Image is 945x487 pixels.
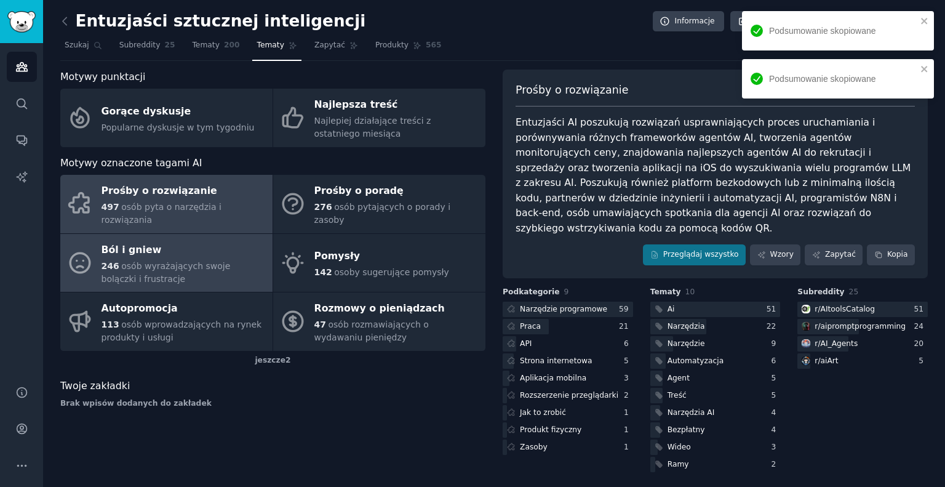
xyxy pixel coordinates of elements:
[60,36,106,61] a: Szukaj
[273,292,485,351] a: Rozmowy o pieniądzach47osób rozmawiających o wydawaniu pieniędzy
[564,288,568,296] font: 9
[825,250,856,259] font: Zapytać
[314,302,445,314] font: Rozmowy o pieniądzach
[919,356,923,365] font: 5
[273,234,485,292] a: Pomysły142osoby sugerujące pomysły
[188,36,244,61] a: Tematy200
[867,244,915,265] button: Kopia
[273,175,485,233] a: Prośby o poradę276osób pytających o porady i zasoby
[914,322,923,331] font: 24
[624,374,629,382] font: 3
[252,36,301,61] a: Tematy
[334,267,449,277] font: osoby sugerujące pomysły
[767,305,776,313] font: 51
[772,443,776,451] font: 3
[650,405,781,421] a: Narzędzia AI4
[815,339,820,348] font: r/
[769,74,876,84] font: Podsumowanie skopiowane
[650,440,781,455] a: Wideo3
[920,16,929,26] button: zamknąć
[503,336,633,352] a: API6
[102,244,162,256] font: Ból i gniew
[60,380,130,392] font: Twoje zakładki
[516,84,628,96] font: Prośby o rozwiązanie
[65,41,89,49] font: Szukaj
[769,26,876,36] font: Podsumowanie skopiowane
[60,89,273,147] a: Gorące dyskusjePopularne dyskusje w tym tygodniu
[624,408,629,417] font: 1
[60,71,145,83] font: Motywy punktacji
[503,319,633,334] a: Praca21
[802,356,810,365] img: aiArt
[650,457,781,472] a: Ramy2
[115,36,180,61] a: Subreddity25
[60,292,273,351] a: Autopromocja113osób wprowadzających na rynek produkty i usługi
[285,356,291,364] font: 2
[520,408,566,417] font: Jak to zrobić
[797,319,928,334] a: programowanie za pomocą prompterar/aipromptprogramming24
[164,41,175,49] font: 25
[770,250,794,259] font: Wzory
[767,322,776,331] font: 22
[849,288,859,296] font: 25
[772,460,776,469] font: 2
[314,116,431,139] font: Najlepiej działające treści z ostatniego miesiąca
[102,202,221,225] font: osób pyta o narzędzia i rozwiązania
[102,302,178,314] font: Autopromocja
[102,105,191,117] font: Gorące dyskusje
[887,250,908,259] font: Kopia
[624,391,629,400] font: 2
[102,202,119,212] font: 497
[821,339,858,348] font: AI_Agents
[375,41,409,49] font: Produkty
[516,116,914,234] font: Entuzjaści AI poszukują rozwiązań usprawniających proces uruchamiania i porównywania różnych fram...
[314,320,429,342] font: osób rozmawiających o wydawaniu pieniędzy
[7,11,36,33] img: Logo GummySearch
[797,336,928,352] a: Agenci AIr/AI_Agents20
[503,440,633,455] a: Zasoby1
[802,322,810,331] img: programowanie za pomocą promptera
[520,391,618,400] font: Rozszerzenie przeglądarki
[750,244,800,265] a: Wzory
[815,356,820,365] font: r/
[772,425,776,434] font: 4
[314,41,345,49] font: Zapytać
[503,422,633,438] a: Produkt fizyczny1
[520,443,548,451] font: Zasoby
[314,185,404,196] font: Prośby o poradę
[675,17,715,25] font: Informacje
[314,250,361,262] font: Pomysły
[102,320,262,342] font: osób wprowadzających na rynek produkty i usługi
[650,353,781,369] a: Automatyzacja6
[797,288,844,296] font: Subreddity
[503,371,633,386] a: Aplikacja mobilna3
[772,356,776,365] font: 6
[273,89,485,147] a: Najlepsza treśćNajlepiej działające treści z ostatniego miesiąca
[102,261,231,284] font: osób wyrażających swoje bolączki i frustracje
[310,36,362,61] a: Zapytać
[797,302,928,317] a: Katalog narzędzi AIr/AItoolsCatalog51
[650,319,781,334] a: Narzędzia22
[102,320,119,329] font: 113
[426,41,442,49] font: 565
[650,422,781,438] a: Bezpłatny4
[503,288,559,296] font: Podkategorie
[668,425,705,434] font: Bezpłatny
[685,288,695,296] font: 10
[668,322,705,331] font: Narzędzia
[60,399,212,408] font: Brak wpisów dodanych do zakładek
[619,322,629,331] font: 21
[520,322,541,331] font: Praca
[650,336,781,352] a: Narzędzie9
[668,391,687,400] font: Treść
[668,374,690,382] font: Agent
[257,41,284,49] font: Tematy
[314,202,451,225] font: osób pytających o porady i zasoby
[60,157,202,169] font: Motywy oznaczone tagami AI
[650,302,781,317] a: Ai51
[821,356,839,365] font: aiArt
[102,185,217,196] font: Prośby o rozwiązanie
[772,408,776,417] font: 4
[914,339,923,348] font: 20
[802,305,810,313] img: Katalog narzędzi AI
